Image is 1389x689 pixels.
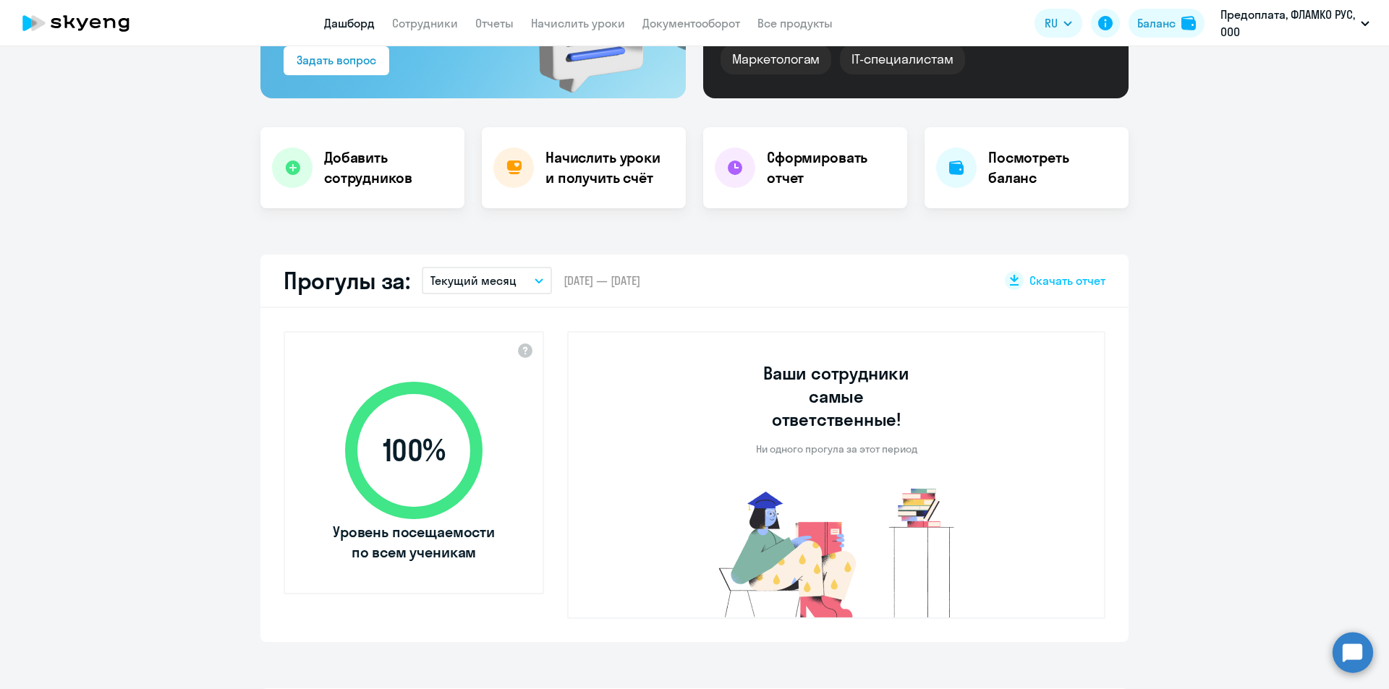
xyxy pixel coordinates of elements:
button: Задать вопрос [284,46,389,75]
h3: Ваши сотрудники самые ответственные! [744,361,930,431]
div: Маркетологам [721,44,831,74]
span: Уровень посещаемости по всем ученикам [331,522,497,562]
h4: Начислить уроки и получить счёт [545,147,671,188]
span: [DATE] — [DATE] [564,273,640,288]
p: Текущий месяц [430,272,517,289]
h2: Прогулы за: [284,266,410,295]
img: no-truants [692,484,982,617]
div: Баланс [1137,14,1176,32]
button: RU [1035,9,1082,38]
button: Балансbalance [1129,9,1205,38]
button: Предоплата, ФЛАМКО РУС, ООО [1213,6,1377,40]
h4: Сформировать отчет [767,147,896,188]
img: balance [1181,16,1196,30]
div: Задать вопрос [297,51,376,69]
a: Документооборот [642,16,740,30]
a: Отчеты [475,16,514,30]
a: Сотрудники [392,16,458,30]
span: Скачать отчет [1029,273,1105,288]
button: Текущий месяц [422,267,552,294]
div: IT-специалистам [840,44,964,74]
a: Начислить уроки [531,16,625,30]
span: 100 % [331,433,497,468]
a: Все продукты [757,16,833,30]
p: Предоплата, ФЛАМКО РУС, ООО [1220,6,1355,40]
a: Дашборд [324,16,375,30]
span: RU [1045,14,1058,32]
h4: Посмотреть баланс [988,147,1117,188]
h4: Добавить сотрудников [324,147,453,188]
p: Ни одного прогула за этот период [756,442,917,455]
